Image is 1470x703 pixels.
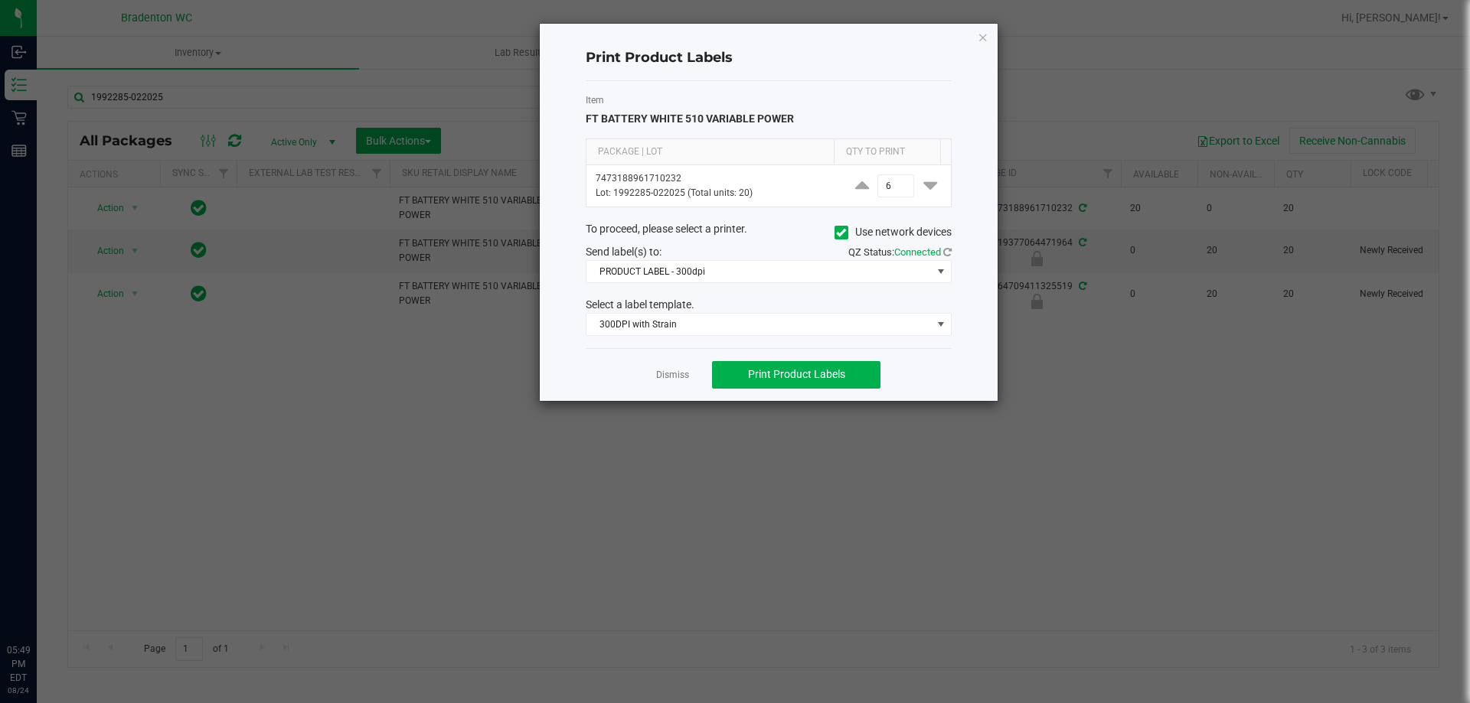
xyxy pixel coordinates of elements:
span: 300DPI with Strain [586,314,932,335]
div: Select a label template. [574,297,963,313]
label: Use network devices [835,224,952,240]
p: 7473188961710232 [596,171,832,186]
th: Package | Lot [586,139,834,165]
button: Print Product Labels [712,361,880,389]
span: Print Product Labels [748,368,845,380]
span: Connected [894,246,941,258]
th: Qty to Print [834,139,940,165]
span: PRODUCT LABEL - 300dpi [586,261,932,282]
iframe: Resource center [15,581,61,627]
h4: Print Product Labels [586,48,952,68]
label: Item [586,93,952,107]
span: QZ Status: [848,246,952,258]
span: FT BATTERY WHITE 510 VARIABLE POWER [586,112,794,125]
span: Send label(s) to: [586,246,661,258]
div: To proceed, please select a printer. [574,221,963,244]
a: Dismiss [656,369,689,382]
p: Lot: 1992285-022025 (Total units: 20) [596,186,832,200]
